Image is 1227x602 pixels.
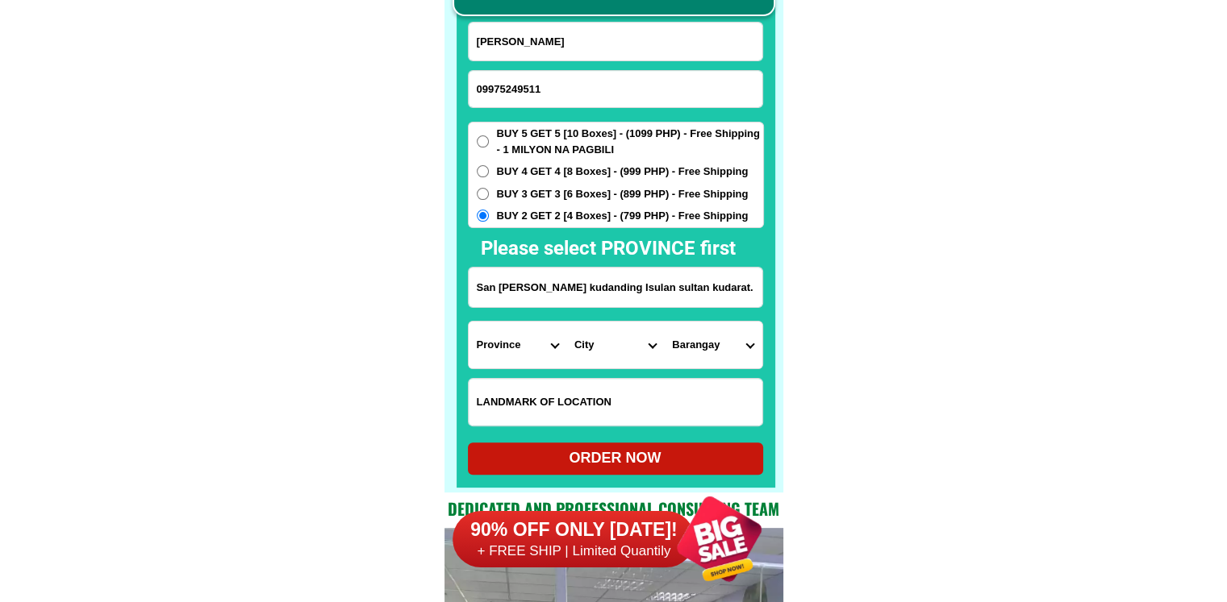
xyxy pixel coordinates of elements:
h2: Dedicated and professional consulting team [444,496,783,521]
input: BUY 4 GET 4 [8 Boxes] - (999 PHP) - Free Shipping [477,165,489,177]
select: Select commune [664,322,762,368]
input: BUY 2 GET 2 [4 Boxes] - (799 PHP) - Free Shipping [477,210,489,222]
div: ORDER NOW [468,447,763,469]
h6: + FREE SHIP | Limited Quantily [453,542,695,560]
span: BUY 2 GET 2 [4 Boxes] - (799 PHP) - Free Shipping [497,208,749,224]
span: BUY 5 GET 5 [10 Boxes] - (1099 PHP) - Free Shipping - 1 MILYON NA PAGBILI [497,126,763,157]
h2: Please select PROVINCE first [481,234,910,263]
select: Select province [469,322,566,368]
input: BUY 5 GET 5 [10 Boxes] - (1099 PHP) - Free Shipping - 1 MILYON NA PAGBILI [477,135,489,147]
input: Input address [469,268,762,307]
select: Select district [566,322,664,368]
input: BUY 3 GET 3 [6 Boxes] - (899 PHP) - Free Shipping [477,188,489,200]
span: BUY 3 GET 3 [6 Boxes] - (899 PHP) - Free Shipping [497,186,749,202]
input: Input phone_number [469,71,762,107]
h6: 90% OFF ONLY [DATE]! [453,518,695,542]
span: BUY 4 GET 4 [8 Boxes] - (999 PHP) - Free Shipping [497,164,749,180]
input: Input full_name [469,23,762,60]
input: Input LANDMARKOFLOCATION [469,379,762,426]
